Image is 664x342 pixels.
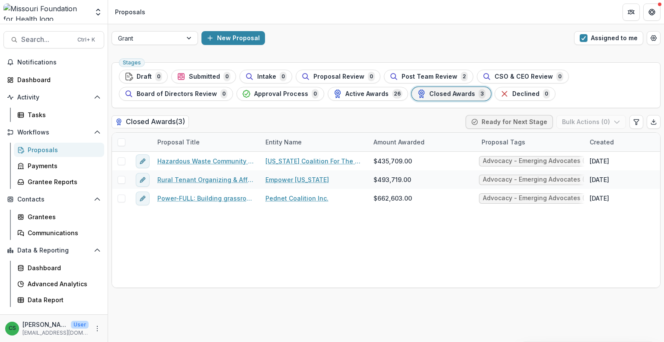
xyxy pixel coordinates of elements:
[643,3,661,21] button: Get Help
[543,89,550,99] span: 0
[265,175,329,184] a: Empower [US_STATE]
[17,94,90,101] span: Activity
[223,72,230,81] span: 0
[137,90,217,98] span: Board of Directors Review
[257,73,276,80] span: Intake
[466,115,553,129] button: Ready for Next Stage
[14,159,104,173] a: Payments
[556,72,563,81] span: 0
[14,293,104,307] a: Data Report
[17,59,101,66] span: Notifications
[152,133,260,151] div: Proposal Title
[280,72,287,81] span: 0
[477,70,569,83] button: CSO & CEO Review0
[201,31,265,45] button: New Proposal
[590,175,609,184] div: [DATE]
[239,70,292,83] button: Intake0
[574,31,643,45] button: Assigned to me
[17,129,90,136] span: Workflows
[220,89,227,99] span: 0
[137,73,152,80] span: Draft
[429,90,475,98] span: Closed Awards
[119,70,168,83] button: Draft0
[254,90,308,98] span: Approval Process
[265,157,363,166] a: [US_STATE] Coalition For The Environment Foundation
[17,196,90,203] span: Contacts
[28,161,97,170] div: Payments
[260,133,368,151] div: Entity Name
[14,143,104,157] a: Proposals
[384,70,473,83] button: Post Team Review2
[22,329,89,337] p: [EMAIL_ADDRESS][DOMAIN_NAME]
[647,115,661,129] button: Export table data
[157,157,255,166] a: Hazardous Waste Community Action Network (Hazardous Waste CAN)
[157,194,255,203] a: Power-FULL: Building grassroots advocacy capacity and a new model of community-centric decision-m...
[461,72,468,81] span: 2
[622,3,640,21] button: Partners
[368,133,476,151] div: Amount Awarded
[17,247,90,254] span: Data & Reporting
[584,137,619,147] div: Created
[495,73,553,80] span: CSO & CEO Review
[3,31,104,48] button: Search...
[476,137,530,147] div: Proposal Tags
[136,154,150,168] button: edit
[296,70,380,83] button: Proposal Review0
[17,75,97,84] div: Dashboard
[328,87,408,101] button: Active Awards26
[590,194,609,203] div: [DATE]
[123,60,141,66] span: Stages
[171,70,236,83] button: Submitted0
[313,73,364,80] span: Proposal Review
[112,6,149,18] nav: breadcrumb
[392,89,402,99] span: 26
[28,212,97,221] div: Grantees
[157,175,255,184] a: Rural Tenant Organizing & Affordable Housing Coalition Expansion
[76,35,97,45] div: Ctrl + K
[512,90,539,98] span: Declined
[476,133,584,151] div: Proposal Tags
[3,125,104,139] button: Open Workflows
[22,320,67,329] p: [PERSON_NAME]
[3,73,104,87] a: Dashboard
[3,3,89,21] img: Missouri Foundation for Health logo
[3,243,104,257] button: Open Data & Reporting
[590,157,609,166] div: [DATE]
[189,73,220,80] span: Submitted
[92,323,102,334] button: More
[112,115,189,128] h2: Closed Awards ( 3 )
[373,194,412,203] span: $662,603.00
[412,87,491,101] button: Closed Awards3
[155,72,162,81] span: 0
[14,108,104,122] a: Tasks
[14,210,104,224] a: Grantees
[3,192,104,206] button: Open Contacts
[28,279,97,288] div: Advanced Analytics
[556,115,626,129] button: Bulk Actions (0)
[479,89,485,99] span: 3
[28,263,97,272] div: Dashboard
[373,175,411,184] span: $493,719.00
[3,55,104,69] button: Notifications
[14,175,104,189] a: Grantee Reports
[136,192,150,205] button: edit
[28,145,97,154] div: Proposals
[119,87,233,101] button: Board of Directors Review0
[21,35,72,44] span: Search...
[9,326,16,331] div: Chase Shiflet
[14,277,104,291] a: Advanced Analytics
[345,90,389,98] span: Active Awards
[629,115,643,129] button: Edit table settings
[312,89,319,99] span: 0
[115,7,145,16] div: Proposals
[368,72,375,81] span: 0
[14,226,104,240] a: Communications
[28,110,97,119] div: Tasks
[92,3,104,21] button: Open entity switcher
[28,177,97,186] div: Grantee Reports
[28,295,97,304] div: Data Report
[14,261,104,275] a: Dashboard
